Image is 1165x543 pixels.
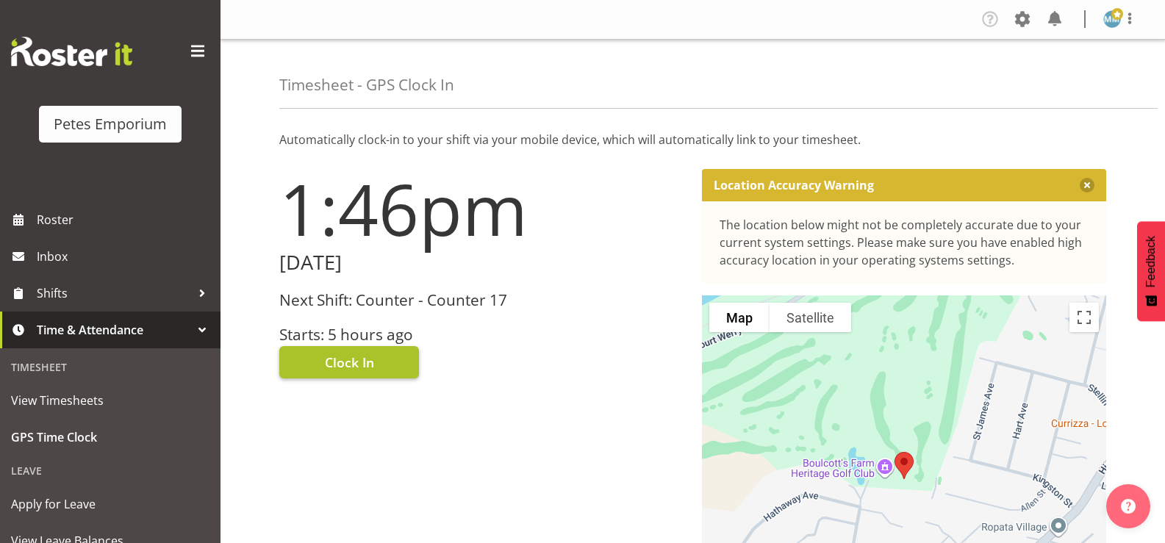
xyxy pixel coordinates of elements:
[4,382,217,419] a: View Timesheets
[4,419,217,456] a: GPS Time Clock
[279,251,684,274] h2: [DATE]
[4,352,217,382] div: Timesheet
[1121,499,1136,514] img: help-xxl-2.png
[714,178,874,193] p: Location Accuracy Warning
[279,76,454,93] h4: Timesheet - GPS Clock In
[720,216,1089,269] div: The location below might not be completely accurate due to your current system settings. Please m...
[279,169,684,248] h1: 1:46pm
[709,303,770,332] button: Show street map
[279,346,419,378] button: Clock In
[1137,221,1165,321] button: Feedback - Show survey
[4,486,217,522] a: Apply for Leave
[11,493,209,515] span: Apply for Leave
[11,426,209,448] span: GPS Time Clock
[1080,178,1094,193] button: Close message
[4,456,217,486] div: Leave
[37,209,213,231] span: Roster
[1103,10,1121,28] img: mandy-mosley3858.jpg
[11,389,209,411] span: View Timesheets
[1069,303,1099,332] button: Toggle fullscreen view
[279,292,684,309] h3: Next Shift: Counter - Counter 17
[37,245,213,267] span: Inbox
[11,37,132,66] img: Rosterit website logo
[37,282,191,304] span: Shifts
[770,303,851,332] button: Show satellite imagery
[325,353,374,372] span: Clock In
[37,319,191,341] span: Time & Attendance
[279,326,684,343] h3: Starts: 5 hours ago
[54,113,167,135] div: Petes Emporium
[279,131,1106,148] p: Automatically clock-in to your shift via your mobile device, which will automatically link to you...
[1144,236,1158,287] span: Feedback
